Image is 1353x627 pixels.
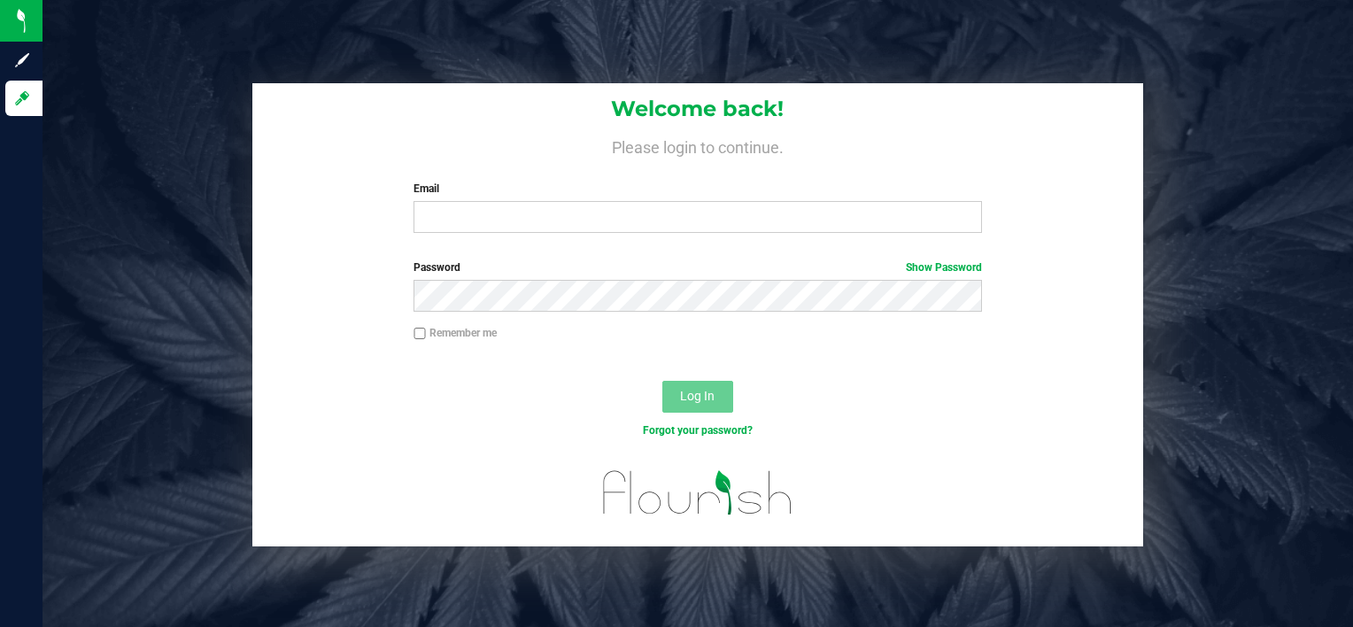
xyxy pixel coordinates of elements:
inline-svg: Sign up [13,51,31,69]
inline-svg: Log in [13,89,31,107]
input: Remember me [414,328,426,340]
span: Password [414,261,460,274]
label: Email [414,181,981,197]
img: flourish_logo.svg [586,457,809,529]
label: Remember me [414,325,497,341]
button: Log In [662,381,733,413]
h1: Welcome back! [252,97,1144,120]
a: Show Password [906,261,982,274]
span: Log In [680,389,715,403]
a: Forgot your password? [643,424,753,437]
h4: Please login to continue. [252,135,1144,156]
